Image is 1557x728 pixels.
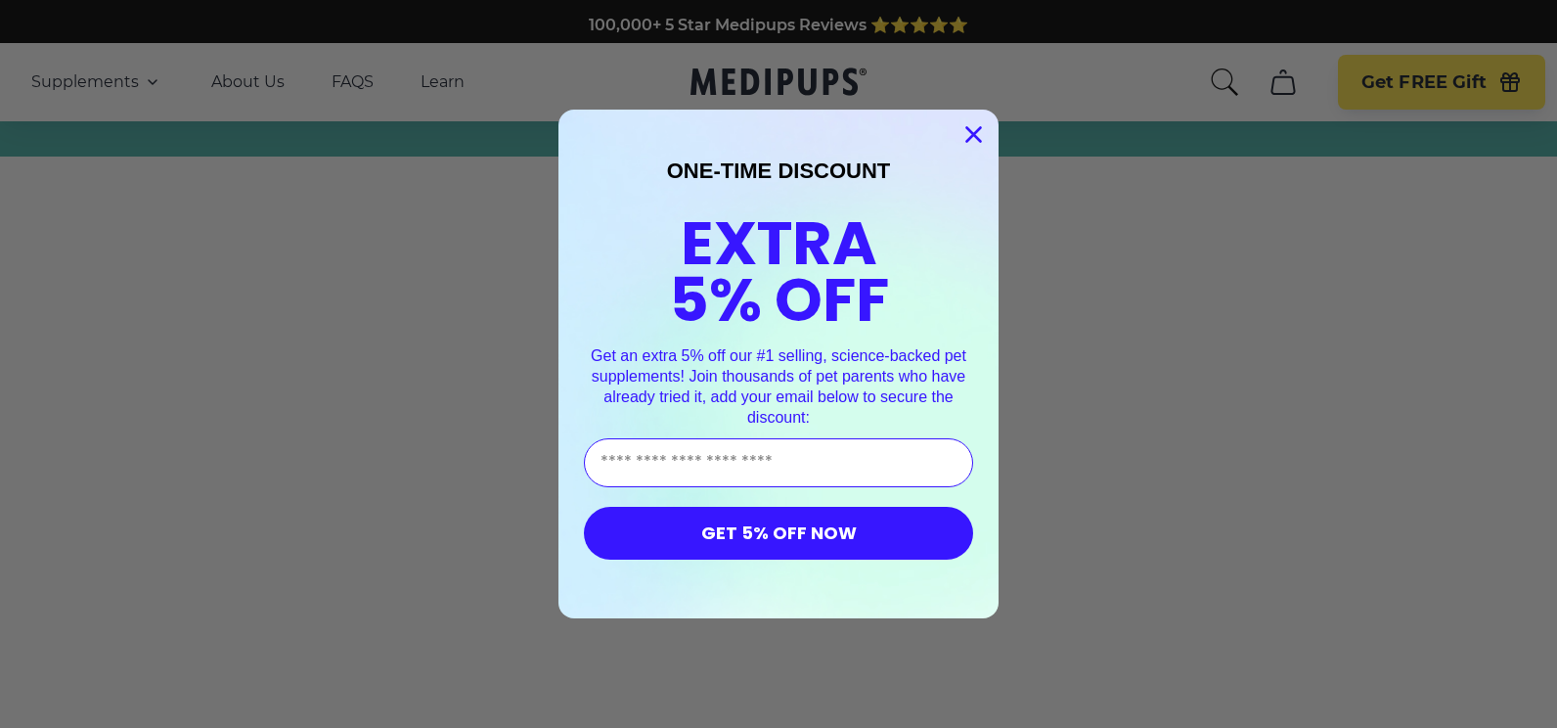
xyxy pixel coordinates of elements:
span: ONE-TIME DISCOUNT [667,159,891,183]
button: GET 5% OFF NOW [584,507,973,560]
span: Get an extra 5% off our #1 selling, science-backed pet supplements! Join thousands of pet parents... [591,347,966,425]
span: EXTRA [681,201,877,286]
button: Close dialog [956,117,991,152]
span: 5% OFF [669,257,889,342]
